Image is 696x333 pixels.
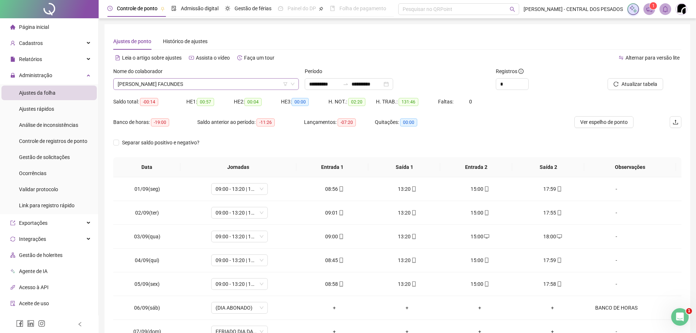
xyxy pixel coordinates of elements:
[237,55,242,60] span: history
[613,82,619,87] span: reload
[449,209,510,217] div: 15:00
[449,304,510,312] div: +
[686,308,692,314] span: 1
[19,90,56,96] span: Ajustes da folha
[556,234,562,239] span: desktop
[438,99,455,105] span: Faltas:
[216,183,263,194] span: 09:00 - 13:20 | 15:00 - 18:00
[19,72,52,78] span: Administração
[304,118,375,126] div: Lançamentos:
[19,24,49,30] span: Página inicial
[510,7,515,12] span: search
[283,82,288,86] span: filter
[338,210,344,215] span: mobile
[281,98,328,106] div: HE 3:
[113,118,197,126] div: Banco de horas:
[339,5,386,11] span: Folha de pagamento
[348,98,365,106] span: 02:20
[305,67,327,75] label: Período
[38,320,45,327] span: instagram
[118,79,294,90] span: LUARA MARIA COELHO FACUNDES
[19,268,47,274] span: Agente de IA
[496,67,524,75] span: Registros
[377,232,438,241] div: 13:20
[629,5,637,13] img: sparkle-icon.fc2bf0ac1784a2077858766a79e2daf3.svg
[216,255,263,266] span: 09:00 - 13:20 | 15:00 - 18:00
[662,6,669,12] span: bell
[113,157,180,177] th: Data
[19,220,47,226] span: Exportações
[625,55,680,61] span: Alternar para versão lite
[646,6,653,12] span: notification
[449,185,510,193] div: 15:00
[117,5,157,11] span: Controle de ponto
[556,258,562,263] span: mobile
[160,7,165,11] span: pushpin
[10,57,15,62] span: file
[19,138,87,144] span: Controle de registros de ponto
[608,78,663,90] button: Atualizar tabela
[19,170,46,176] span: Ocorrências
[330,6,335,11] span: book
[10,285,15,290] span: api
[411,186,417,192] span: mobile
[338,118,356,126] span: -07:20
[19,122,78,128] span: Análise de inconsistências
[483,186,489,192] span: mobile
[115,55,120,60] span: file-text
[134,305,160,311] span: 06/09(sáb)
[304,256,365,264] div: 08:45
[338,234,344,239] span: mobile
[595,209,638,217] div: -
[522,256,583,264] div: 17:59
[216,279,263,290] span: 09:00 - 13:20 | 15:00 - 18:00
[10,236,15,242] span: sync
[469,99,472,105] span: 0
[449,280,510,288] div: 15:00
[522,232,583,241] div: 18:00
[10,301,15,306] span: audit
[518,69,524,74] span: info-circle
[10,41,15,46] span: user-add
[140,98,158,106] span: -00:14
[377,256,438,264] div: 13:20
[368,157,440,177] th: Saída 1
[449,256,510,264] div: 15:00
[328,98,376,106] div: H. NOT.:
[556,186,562,192] span: mobile
[377,185,438,193] div: 13:20
[244,98,262,106] span: 00:04
[671,308,689,326] iframe: Intercom live chat
[113,98,186,106] div: Saldo total:
[19,203,75,208] span: Link para registro rápido
[590,163,670,171] span: Observações
[483,234,489,239] span: desktop
[196,55,230,61] span: Assista o vídeo
[512,157,584,177] th: Saída 2
[376,98,438,106] div: H. TRAB.:
[522,185,583,193] div: 17:59
[411,234,417,239] span: mobile
[27,320,34,327] span: linkedin
[304,185,365,193] div: 08:56
[180,157,296,177] th: Jornadas
[556,210,562,215] span: mobile
[676,4,687,15] img: 12901
[411,281,417,287] span: mobile
[134,281,160,287] span: 05/09(sex)
[244,55,274,61] span: Faça um tour
[343,81,349,87] span: to
[304,209,365,217] div: 09:01
[377,304,438,312] div: +
[256,118,275,126] span: -11:26
[673,119,678,125] span: upload
[216,231,263,242] span: 09:00 - 13:20 | 15:00 - 18:00
[135,257,159,263] span: 04/09(qui)
[556,281,562,287] span: mobile
[483,281,489,287] span: mobile
[377,209,438,217] div: 13:20
[288,5,316,11] span: Painel do DP
[619,55,624,60] span: swap
[574,116,634,128] button: Ver espelho de ponto
[375,118,446,126] div: Quitações:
